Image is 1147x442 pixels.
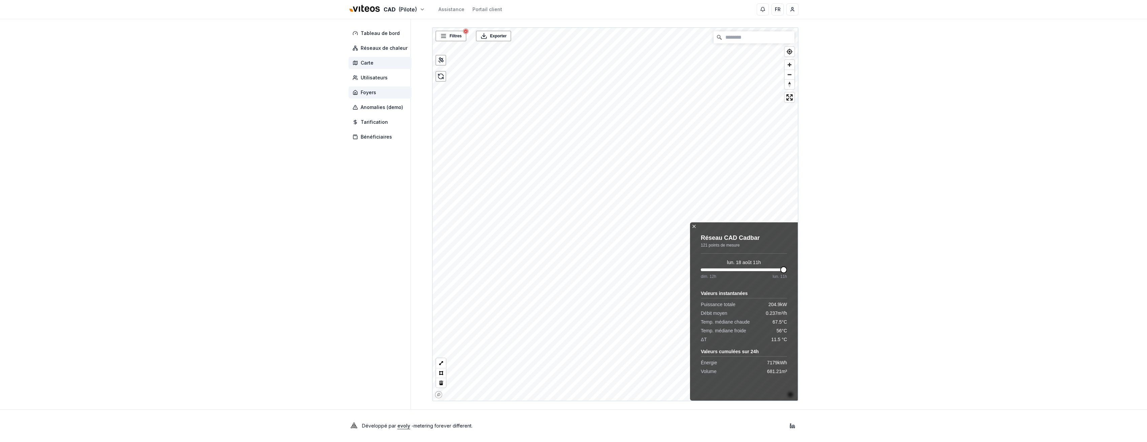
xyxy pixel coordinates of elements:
[714,31,794,43] input: Chercher
[349,27,414,39] a: Tableau de bord
[349,1,381,17] img: Viteos - CAD Logo
[785,47,794,57] button: Find my location
[349,131,414,143] a: Bénéficiaires
[349,101,414,113] a: Anomalies (demo)
[349,2,425,17] button: CAD(Pilote)
[785,93,794,102] button: Enter fullscreen
[768,301,787,308] span: 204.9 kW
[362,421,472,431] p: Développé par - metering forever different .
[361,30,400,37] span: Tableau de bord
[701,348,787,357] div: Valeurs cumulées sur 24h
[435,391,443,399] a: Mapbox homepage
[361,60,373,66] span: Carte
[361,104,403,111] span: Anomalies (demo)
[472,6,502,13] a: Portail client
[701,336,707,343] span: ΔT
[384,5,396,13] span: CAD
[701,368,717,375] span: Volume
[436,378,446,388] button: Delete
[701,327,746,334] span: Temp. médiane froide
[450,33,462,39] span: Filtres
[701,243,787,248] div: 121 points de mesure
[349,420,359,431] img: Evoly Logo
[785,79,794,89] button: Reset bearing to north
[349,86,414,99] a: Foyers
[777,327,787,334] span: 56 °C
[701,233,787,243] div: Réseau CAD Cadbar
[701,359,717,366] span: Énergie
[701,319,750,325] span: Temp. médiane chaude
[349,57,414,69] a: Carte
[398,5,417,13] span: (Pilote)
[436,358,446,368] button: LineString tool (l)
[772,3,784,15] button: FR
[361,134,392,140] span: Bénéficiaires
[773,274,787,279] span: lun. 11h
[701,259,787,266] div: lun. 18 août 11h
[438,6,464,13] a: Assistance
[785,60,794,70] button: Zoom in
[766,310,787,317] span: 0.237 m³/h
[361,74,388,81] span: Utilisateurs
[361,45,407,51] span: Réseaux de chaleur
[349,42,414,54] a: Réseaux de chaleur
[349,72,414,84] a: Utilisateurs
[701,310,727,317] span: Débit moyen
[785,70,794,79] button: Zoom out
[773,319,787,325] span: 67.5 °C
[433,28,799,402] canvas: Map
[785,80,794,89] span: Reset bearing to north
[361,119,388,125] span: Tarification
[397,423,410,429] a: evoly
[771,336,787,343] span: 11.5 °C
[701,301,735,308] span: Puissance totale
[767,359,787,366] span: 7179 kWh
[361,89,376,96] span: Foyers
[767,368,787,375] span: 681.21 m³
[775,6,781,13] span: FR
[349,116,414,128] a: Tarification
[701,274,716,279] span: dim. 12h
[490,33,506,39] span: Exporter
[701,290,787,298] div: Valeurs instantanées
[436,368,446,378] button: Polygon tool (p)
